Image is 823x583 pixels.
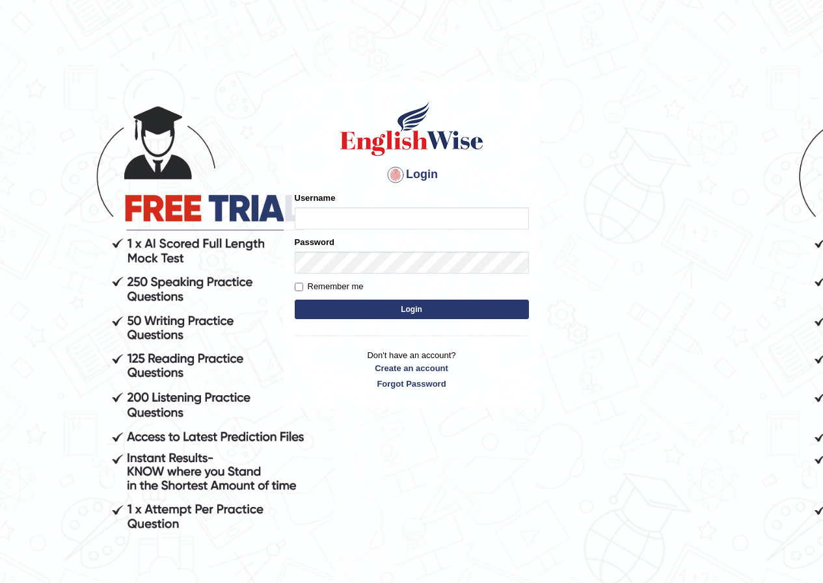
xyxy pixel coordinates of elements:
[295,378,529,390] a: Forgot Password
[295,349,529,389] p: Don't have an account?
[295,192,336,204] label: Username
[295,280,364,293] label: Remember me
[338,99,486,158] img: Logo of English Wise sign in for intelligent practice with AI
[295,283,303,291] input: Remember me
[295,362,529,374] a: Create an account
[295,300,529,319] button: Login
[295,236,334,248] label: Password
[295,164,529,185] h4: Login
